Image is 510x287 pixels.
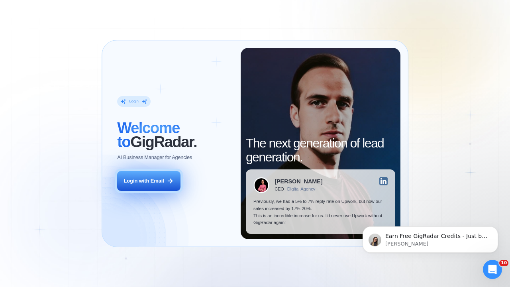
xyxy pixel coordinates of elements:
[117,121,233,149] h2: ‍ GigRadar.
[253,198,388,226] p: Previously, we had a 5% to 7% reply rate on Upwork, but now our sales increased by 17%-20%. This ...
[275,179,322,184] div: [PERSON_NAME]
[499,260,508,266] span: 10
[117,154,192,161] p: AI Business Manager for Agencies
[124,177,164,185] div: Login with Email
[246,136,395,164] h2: The next generation of lead generation.
[275,187,284,192] div: CEO
[351,210,510,265] iframe: Intercom notifications повідомлення
[117,171,180,191] button: Login with Email
[483,260,502,279] iframe: Intercom live chat
[129,99,139,104] div: Login
[287,187,316,192] div: Digital Agency
[117,119,180,150] span: Welcome to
